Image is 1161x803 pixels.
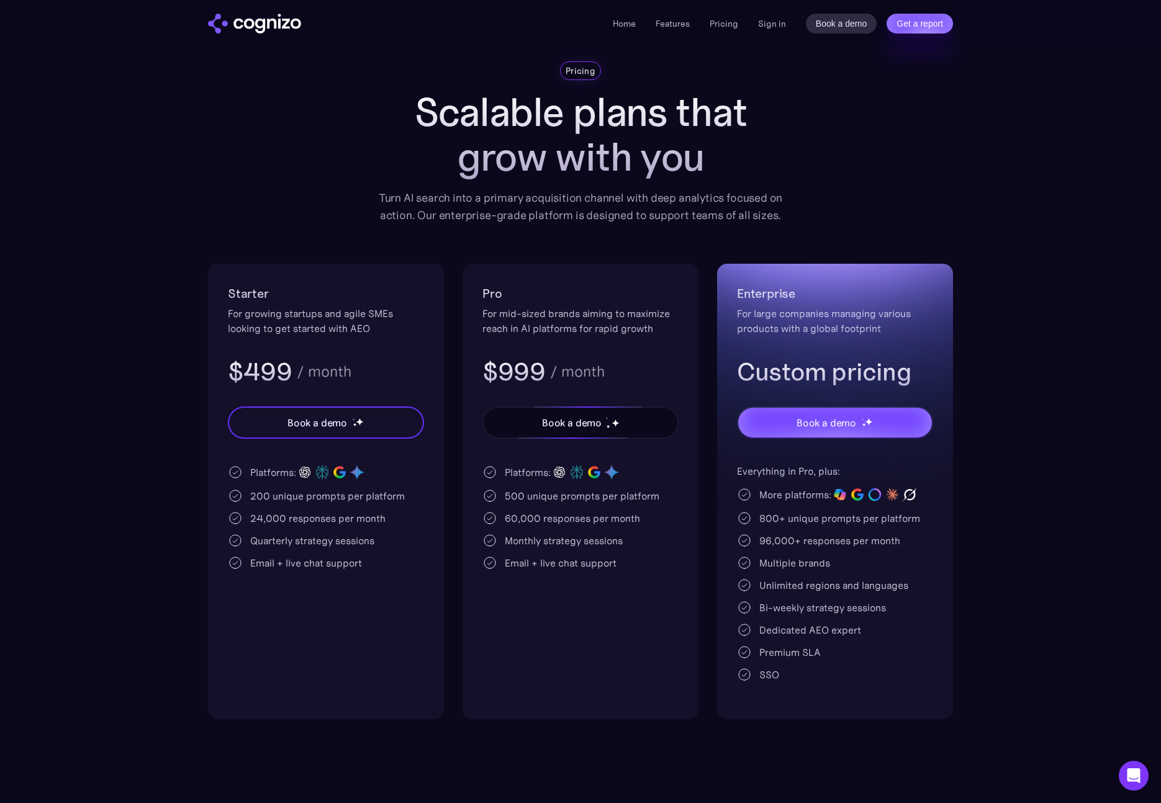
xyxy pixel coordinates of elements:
h1: Scalable plans that grow with you [369,90,792,179]
div: 24,000 responses per month [250,511,386,526]
a: Home [613,18,636,29]
div: For large companies managing various products with a global footprint [737,306,933,336]
h2: Enterprise [737,284,933,303]
a: Sign in [758,16,786,31]
div: Unlimited regions and languages [759,578,908,593]
div: Dedicated AEO expert [759,622,861,637]
img: star [606,417,608,419]
a: home [208,14,301,34]
img: star [353,423,357,427]
img: star [862,418,864,420]
img: star [612,419,620,427]
div: Turn AI search into a primary acquisition channel with deep analytics focused on action. Our ente... [369,189,792,224]
img: star [862,423,866,427]
div: Email + live chat support [250,555,362,570]
h2: Pro [482,284,679,303]
img: star [356,418,364,426]
div: SSO [759,667,779,682]
div: 800+ unique prompts per platform [759,511,920,526]
div: 96,000+ responses per month [759,533,900,548]
a: Features [656,18,690,29]
a: Get a report [887,14,953,34]
div: Book a demo [542,415,602,430]
div: Book a demo [797,415,856,430]
a: Book a demostarstarstar [737,406,933,439]
div: / month [550,364,605,379]
h3: Custom pricing [737,356,933,388]
a: Book a demostarstarstar [482,406,679,439]
div: Premium SLA [759,645,821,660]
h3: $999 [482,356,545,388]
div: 500 unique prompts per platform [505,488,659,503]
h2: Starter [228,284,424,303]
div: Email + live chat support [505,555,617,570]
div: For growing startups and agile SMEs looking to get started with AEO [228,306,424,336]
div: Platforms: [505,465,551,480]
a: Book a demostarstarstar [228,406,424,439]
div: More platforms: [759,487,831,502]
div: For mid-sized brands aiming to maximize reach in AI platforms for rapid growth [482,306,679,336]
img: star [353,418,355,420]
div: Everything in Pro, plus: [737,464,933,478]
div: Quarterly strategy sessions [250,533,374,548]
img: star [865,418,873,426]
div: Platforms: [250,465,296,480]
a: Pricing [710,18,738,29]
h3: $499 [228,356,292,388]
div: Multiple brands [759,555,830,570]
a: Book a demo [806,14,877,34]
div: Bi-weekly strategy sessions [759,600,886,615]
div: Book a demo [287,415,347,430]
img: star [606,424,610,429]
div: Pricing [566,65,595,77]
div: / month [297,364,351,379]
div: 200 unique prompts per platform [250,488,405,503]
img: cognizo logo [208,14,301,34]
div: Open Intercom Messenger [1119,761,1149,791]
div: 60,000 responses per month [505,511,640,526]
div: Monthly strategy sessions [505,533,623,548]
